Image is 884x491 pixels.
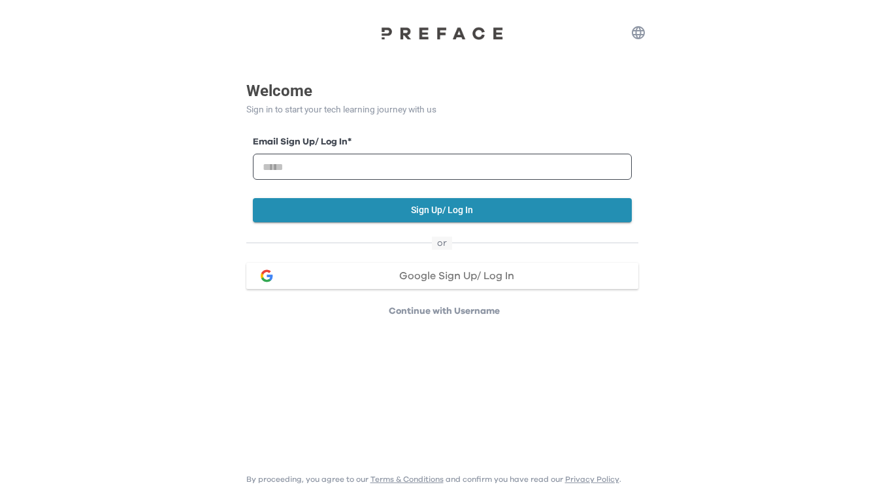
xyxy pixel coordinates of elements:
span: or [432,237,452,250]
label: Email Sign Up/ Log In * [253,135,632,149]
p: By proceeding, you agree to our and confirm you have read our . [246,474,621,484]
button: google loginGoogle Sign Up/ Log In [246,263,638,289]
a: Privacy Policy [565,475,619,483]
img: google login [259,268,274,284]
p: Continue with Username [250,305,638,318]
button: Sign Up/ Log In [253,198,632,222]
p: Sign in to start your tech learning journey with us [246,103,638,116]
span: Google Sign Up/ Log In [399,271,514,281]
a: Terms & Conditions [370,475,444,483]
p: Welcome [246,79,638,103]
img: Preface Logo [377,26,508,40]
